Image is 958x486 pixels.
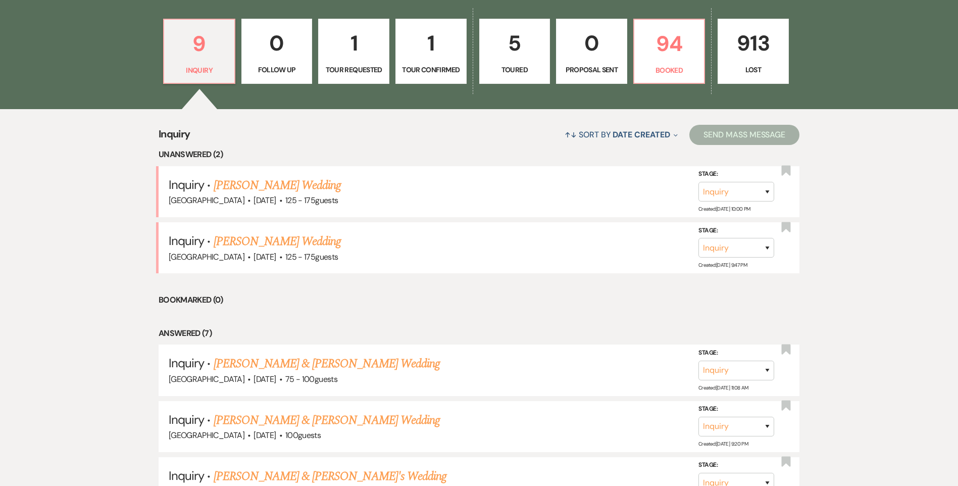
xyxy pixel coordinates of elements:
[169,355,204,371] span: Inquiry
[556,19,627,84] a: 0Proposal Sent
[169,430,244,441] span: [GEOGRAPHIC_DATA]
[613,129,670,140] span: Date Created
[563,64,621,75] p: Proposal Sent
[640,27,698,61] p: 94
[163,19,235,84] a: 9Inquiry
[561,121,682,148] button: Sort By Date Created
[402,64,460,75] p: Tour Confirmed
[402,26,460,60] p: 1
[170,65,228,76] p: Inquiry
[640,65,698,76] p: Booked
[565,129,577,140] span: ↑↓
[724,64,782,75] p: Lost
[248,64,306,75] p: Follow Up
[170,27,228,61] p: 9
[633,19,705,84] a: 94Booked
[698,169,774,180] label: Stage:
[248,26,306,60] p: 0
[395,19,467,84] a: 1Tour Confirmed
[486,64,544,75] p: Toured
[325,26,383,60] p: 1
[698,404,774,415] label: Stage:
[254,252,276,262] span: [DATE]
[254,374,276,384] span: [DATE]
[698,262,747,268] span: Created: [DATE] 9:47 PM
[169,468,204,483] span: Inquiry
[169,177,204,192] span: Inquiry
[285,195,338,206] span: 125 - 175 guests
[159,126,190,148] span: Inquiry
[325,64,383,75] p: Tour Requested
[285,252,338,262] span: 125 - 175 guests
[169,412,204,427] span: Inquiry
[254,430,276,441] span: [DATE]
[698,441,748,447] span: Created: [DATE] 9:20 PM
[698,384,748,391] span: Created: [DATE] 11:08 AM
[159,294,799,307] li: Bookmarked (0)
[563,26,621,60] p: 0
[486,26,544,60] p: 5
[689,125,799,145] button: Send Mass Message
[318,19,389,84] a: 1Tour Requested
[285,374,337,384] span: 75 - 100 guests
[214,467,447,485] a: [PERSON_NAME] & [PERSON_NAME]'s Wedding
[169,374,244,384] span: [GEOGRAPHIC_DATA]
[698,460,774,471] label: Stage:
[169,252,244,262] span: [GEOGRAPHIC_DATA]
[698,348,774,359] label: Stage:
[724,26,782,60] p: 913
[169,195,244,206] span: [GEOGRAPHIC_DATA]
[214,176,341,195] a: [PERSON_NAME] Wedding
[479,19,550,84] a: 5Toured
[214,411,440,429] a: [PERSON_NAME] & [PERSON_NAME] Wedding
[254,195,276,206] span: [DATE]
[698,206,750,212] span: Created: [DATE] 10:00 PM
[214,355,440,373] a: [PERSON_NAME] & [PERSON_NAME] Wedding
[159,327,799,340] li: Answered (7)
[698,225,774,236] label: Stage:
[159,148,799,161] li: Unanswered (2)
[718,19,789,84] a: 913Lost
[214,232,341,251] a: [PERSON_NAME] Wedding
[241,19,313,84] a: 0Follow Up
[285,430,321,441] span: 100 guests
[169,233,204,249] span: Inquiry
